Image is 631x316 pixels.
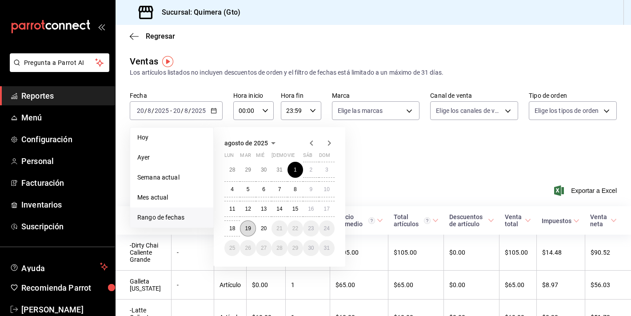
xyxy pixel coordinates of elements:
[303,220,319,236] button: 23 de agosto de 2025
[170,107,172,114] span: -
[171,271,214,300] td: -
[388,235,444,271] td: $105.00
[276,167,282,173] abbr: 31 de julio de 2025
[430,92,518,99] label: Canal de venta
[261,245,267,251] abbr: 27 de agosto de 2025
[21,133,108,145] span: Configuración
[21,304,108,316] span: [PERSON_NAME]
[130,68,617,77] div: Los artículos listados no incluyen descuentos de orden y el filtro de fechas está limitado a un m...
[155,7,240,18] h3: Sucursal: Quimera (Gto)
[309,167,312,173] abbr: 2 de agosto de 2025
[256,181,272,197] button: 6 de agosto de 2025
[303,162,319,178] button: 2 de agosto de 2025
[130,55,158,68] div: Ventas
[21,177,108,189] span: Facturación
[224,162,240,178] button: 28 de julio de 2025
[229,206,235,212] abbr: 11 de agosto de 2025
[245,167,251,173] abbr: 29 de julio de 2025
[294,186,297,192] abbr: 8 de agosto de 2025
[319,201,335,217] button: 17 de agosto de 2025
[272,201,287,217] button: 14 de agosto de 2025
[288,162,303,178] button: 1 de agosto de 2025
[303,181,319,197] button: 9 de agosto de 2025
[154,107,169,114] input: ----
[303,152,312,162] abbr: sábado
[536,235,585,271] td: $14.48
[229,245,235,251] abbr: 25 de agosto de 2025
[272,162,287,178] button: 31 de julio de 2025
[137,153,206,162] span: Ayer
[499,271,537,300] td: $65.00
[338,106,383,115] span: Elige las marcas
[181,107,184,114] span: /
[21,155,108,167] span: Personal
[394,213,439,228] span: Total artículos
[152,107,154,114] span: /
[529,92,617,99] label: Tipo de orden
[585,271,631,300] td: $56.03
[276,225,282,232] abbr: 21 de agosto de 2025
[261,206,267,212] abbr: 13 de agosto de 2025
[444,235,499,271] td: $0.00
[240,201,256,217] button: 12 de agosto de 2025
[21,282,108,294] span: Recomienda Parrot
[308,245,314,251] abbr: 30 de agosto de 2025
[136,107,144,114] input: --
[542,217,579,224] span: Impuestos
[21,112,108,124] span: Menú
[324,206,330,212] abbr: 17 de agosto de 2025
[240,240,256,256] button: 26 de agosto de 2025
[231,186,234,192] abbr: 4 de agosto de 2025
[171,235,214,271] td: -
[116,235,171,271] td: -Dirty Chai Caliente Grande
[10,53,109,72] button: Pregunta a Parrot AI
[292,206,298,212] abbr: 15 de agosto de 2025
[240,152,251,162] abbr: martes
[224,220,240,236] button: 18 de agosto de 2025
[324,186,330,192] abbr: 10 de agosto de 2025
[590,213,617,228] span: Venta neta
[256,152,264,162] abbr: miércoles
[394,213,431,228] div: Total artículos
[449,213,486,228] div: Descuentos de artículo
[130,32,175,40] button: Regresar
[556,185,617,196] button: Exportar a Excel
[424,217,431,224] svg: El total artículos considera cambios de precios en los artículos así como costos adicionales por ...
[324,245,330,251] abbr: 31 de agosto de 2025
[368,217,375,224] svg: Precio promedio = Total artículos / cantidad
[292,245,298,251] abbr: 29 de agosto de 2025
[229,225,235,232] abbr: 18 de agosto de 2025
[444,271,499,300] td: $0.00
[146,32,175,40] span: Regresar
[240,220,256,236] button: 19 de agosto de 2025
[188,107,191,114] span: /
[224,181,240,197] button: 4 de agosto de 2025
[98,23,105,30] button: open_drawer_menu
[21,199,108,211] span: Inventarios
[224,240,240,256] button: 25 de agosto de 2025
[6,64,109,74] a: Pregunta a Parrot AI
[286,271,330,300] td: 1
[224,152,234,162] abbr: lunes
[162,56,173,67] button: Tooltip marker
[294,167,297,173] abbr: 1 de agosto de 2025
[288,201,303,217] button: 15 de agosto de 2025
[288,152,295,162] abbr: viernes
[281,92,321,99] label: Hora fin
[292,225,298,232] abbr: 22 de agosto de 2025
[262,186,265,192] abbr: 6 de agosto de 2025
[319,162,335,178] button: 3 de agosto de 2025
[21,220,108,232] span: Suscripción
[272,181,287,197] button: 7 de agosto de 2025
[137,213,206,222] span: Rango de fechas
[330,271,388,300] td: $65.00
[247,186,250,192] abbr: 5 de agosto de 2025
[590,213,609,228] div: Venta neta
[261,167,267,173] abbr: 30 de julio de 2025
[542,217,571,224] div: Impuestos
[229,167,235,173] abbr: 28 de julio de 2025
[319,152,330,162] abbr: domingo
[247,271,286,300] td: $0.00
[505,213,531,228] span: Venta total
